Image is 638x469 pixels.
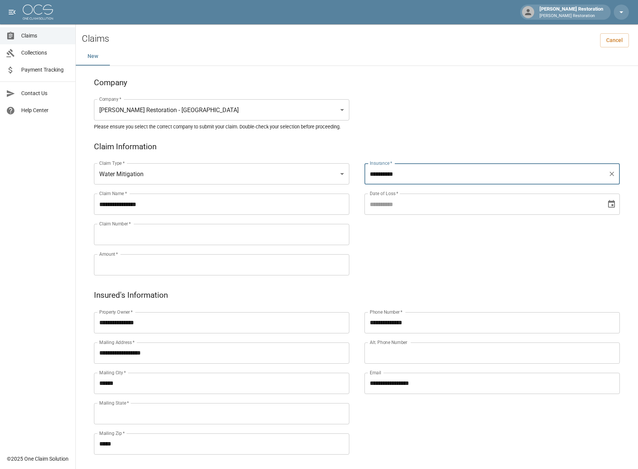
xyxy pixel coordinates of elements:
div: [PERSON_NAME] Restoration [536,5,606,19]
img: ocs-logo-white-transparent.png [23,5,53,20]
label: Alt. Phone Number [370,339,407,345]
label: Claim Name [99,190,127,197]
button: Clear [607,169,617,179]
h5: Please ensure you select the correct company to submit your claim. Double-check your selection be... [94,124,620,130]
label: Claim Type [99,160,125,166]
span: Claims [21,32,69,40]
span: Collections [21,49,69,57]
label: Date of Loss [370,190,398,197]
h2: Claims [82,33,109,44]
label: Mailing Address [99,339,134,345]
label: Phone Number [370,309,402,315]
button: Choose date [604,197,619,212]
div: © 2025 One Claim Solution [7,455,69,463]
label: Mailing Zip [99,430,125,436]
label: Company [99,96,122,102]
label: Insurance [370,160,392,166]
button: New [76,47,110,66]
label: Email [370,369,381,376]
label: Mailing City [99,369,126,376]
div: dynamic tabs [76,47,638,66]
label: Claim Number [99,220,131,227]
a: Cancel [600,33,629,47]
p: [PERSON_NAME] Restoration [539,13,603,19]
button: open drawer [5,5,20,20]
label: Mailing State [99,400,129,406]
label: Amount [99,251,118,257]
span: Help Center [21,106,69,114]
div: [PERSON_NAME] Restoration - [GEOGRAPHIC_DATA] [94,99,349,120]
span: Contact Us [21,89,69,97]
div: Water Mitigation [94,163,349,184]
label: Property Owner [99,309,133,315]
span: Payment Tracking [21,66,69,74]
